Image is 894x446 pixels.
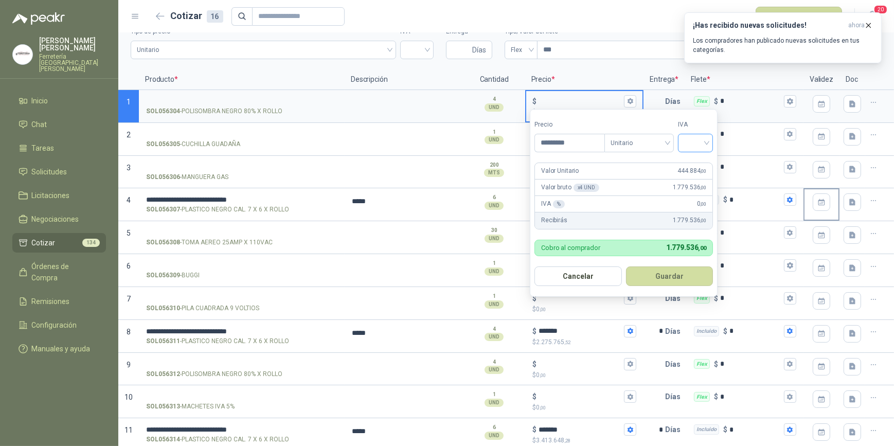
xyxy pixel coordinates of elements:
p: Días [665,386,685,407]
p: $ [723,194,727,205]
span: Cotizar [32,237,56,248]
span: 9 [127,361,131,369]
strong: SOL056313 [146,402,180,412]
p: $ [532,96,537,107]
p: - BUGGI [146,271,200,280]
strong: SOL056305 [146,139,180,149]
p: 1 [493,128,496,136]
div: x 4 UND [574,184,599,192]
a: Configuración [12,315,106,335]
input: SOL056306-MANGUERA GAS [146,164,337,171]
button: Cancelar [534,266,622,286]
span: 0 [536,404,546,411]
span: 2 [127,131,131,139]
a: Manuales y ayuda [12,339,106,359]
div: UND [485,333,504,341]
a: Cotizar134 [12,233,106,253]
input: Flex $ [720,294,782,302]
span: 6 [127,262,131,270]
button: Flex $ [784,259,796,272]
span: ,00 [701,218,707,223]
h3: ¡Has recibido nuevas solicitudes! [693,21,844,30]
p: $ [714,96,718,107]
p: - MANGUERA GAS [146,172,228,182]
span: 3.413.648 [536,437,570,444]
p: Doc [839,69,865,90]
div: UND [485,235,504,243]
p: $ [532,108,637,117]
span: ,00 [701,201,707,207]
div: Flex [694,392,710,402]
span: 5 [127,229,131,237]
input: SOL056311-PLASTICO NEGRO CAL. 7 X 6 X ROLLO [146,328,337,335]
button: $$3.413.648,28 [624,423,636,436]
a: Licitaciones [12,186,106,205]
p: Días [665,288,685,309]
span: Inicio [32,95,48,106]
span: 1.779.536 [673,216,706,225]
span: ,52 [564,340,570,345]
span: Negociaciones [32,213,79,225]
p: 30 [491,226,497,235]
span: 11 [124,426,133,434]
input: Flex $ [720,262,782,270]
p: - PLASTICO NEGRO CAL. 7 X 6 X ROLLO [146,205,289,215]
span: 1.779.536 [666,243,706,252]
div: MTS [484,169,504,177]
span: ,00 [701,185,707,190]
button: Guardar [626,266,713,286]
p: $ [723,326,727,337]
p: Entrega [643,69,685,90]
span: 1 [127,98,131,106]
div: Incluido [694,326,719,336]
button: Flex $ [784,358,796,370]
p: - MACHETES IVA 5% [146,402,235,412]
a: Negociaciones [12,209,106,229]
div: Flex [694,96,710,106]
span: Unitario [611,135,668,151]
input: $$0,00 [539,393,622,401]
label: IVA [678,120,713,130]
strong: SOL056307 [146,205,180,215]
p: 1 [493,390,496,399]
div: Flex [694,293,710,304]
span: 0 [536,371,546,379]
span: ,00 [699,245,707,252]
img: Company Logo [13,45,32,64]
button: $$0,00 [624,358,636,370]
img: Logo peakr [12,12,65,25]
p: $ [714,391,718,402]
strong: SOL056314 [146,435,180,444]
p: $ [714,293,718,304]
p: Descripción [345,69,463,90]
p: 4 [493,95,496,103]
p: Valor Unitario [541,166,579,176]
span: 10 [124,393,133,401]
p: 1 [493,292,496,300]
span: 0 [697,199,706,209]
input: $$3.413.648,28 [539,426,622,434]
span: 20 [873,5,888,14]
span: ,00 [540,405,546,411]
div: 16 [207,10,223,23]
span: ,28 [564,438,570,443]
p: 200 [490,161,499,169]
p: $ [532,391,537,402]
button: Flex $ [784,95,796,108]
input: Incluido $ [729,196,782,204]
p: - PLASTICO NEGRO CAL. 7 X 6 X ROLLO [146,435,289,444]
p: - PLASTICO NEGRO CAL. 7 X 6 X ROLLO [146,336,289,346]
input: $$2.275.765,52 [539,327,622,335]
p: Producto [139,69,345,90]
button: 20 [863,7,882,26]
span: 134 [82,239,100,247]
p: - TOMA AEREO 25AMP X 110VAC [146,238,273,247]
input: SOL056312-POLISOMBRA NEGRO 80% X ROLLO [146,361,337,368]
span: 2.275.765 [536,338,570,346]
button: Incluido $ [784,193,796,206]
button: $$2.275.765,52 [624,325,636,337]
span: Órdenes de Compra [32,261,96,283]
div: UND [485,136,504,144]
p: - POLISOMBRA NEGRO 80% X ROLLO [146,106,282,116]
button: Flex $ [784,128,796,140]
